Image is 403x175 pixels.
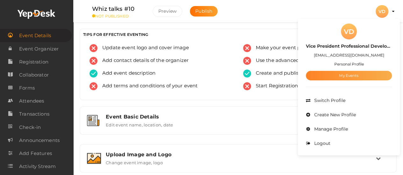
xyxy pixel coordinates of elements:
[97,44,189,52] span: Update event logo and cover image
[106,158,163,165] label: Change event image, logo
[106,120,173,127] label: Edit event name, location, date
[19,82,35,94] span: Forms
[251,57,320,65] span: Use the advanced features
[19,147,52,160] span: Add Features
[87,153,101,164] img: image.svg
[313,112,356,118] span: Create New Profile
[106,114,376,120] div: Event Basic Details
[306,43,392,50] label: Vice President Professional Development
[19,108,49,120] span: Transactions
[195,8,212,14] span: Publish
[251,44,342,52] span: Make your event public and publish
[19,69,49,81] span: Collaborator
[90,57,97,65] img: error.svg
[376,9,388,14] profile-pic: VD
[83,32,393,37] h3: TIPS FOR EFFECTIVE EVENTING
[314,51,384,59] label: [EMAIL_ADDRESS][DOMAIN_NAME]
[90,82,97,90] img: error.svg
[92,4,134,14] label: Whiz talks #10
[376,5,388,18] div: VD
[313,98,345,103] span: Switch Profile
[243,57,251,65] img: error.svg
[87,115,99,126] img: event-details.svg
[153,6,182,17] button: Preview
[251,82,298,90] span: Start Registration
[83,160,393,166] a: Upload Image and Logo Change event image, logo
[90,44,97,52] img: error.svg
[313,126,348,132] span: Manage Profile
[190,6,218,17] button: Publish
[306,71,392,80] a: My Events
[19,56,48,68] span: Registration
[19,43,59,55] span: Event Organizer
[19,95,44,107] span: Attendees
[19,29,51,42] span: Event Details
[83,123,393,129] a: Event Basic Details Edit event name, location, date
[19,160,56,173] span: Activity Stream
[97,70,155,77] span: Add event description
[243,82,251,90] img: error.svg
[313,140,330,146] span: Logout
[106,151,376,158] div: Upload Image and Logo
[243,44,251,52] img: error.svg
[90,70,97,77] img: tick-success.svg
[251,70,355,77] span: Create and publish registration packages
[334,62,364,66] small: Personal Profile
[97,57,189,65] span: Add contact details of the organizer
[19,121,41,134] span: Check-in
[243,70,251,77] img: tick-success.svg
[19,134,60,147] span: Announcements
[92,14,143,18] small: NOT PUBLISHED
[341,24,357,39] div: VD
[374,5,390,18] button: VD
[97,82,198,90] span: Add terms and conditions of your event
